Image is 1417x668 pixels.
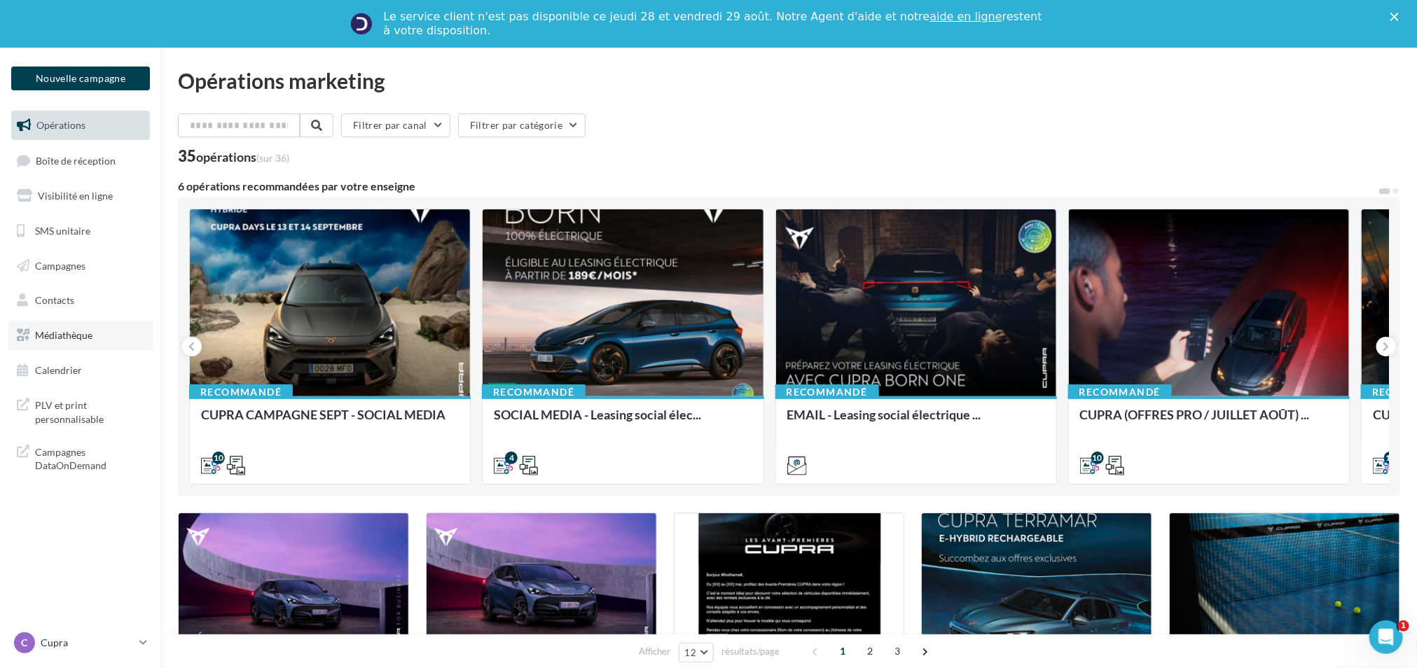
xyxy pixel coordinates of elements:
div: Recommandé [1068,384,1172,400]
p: Cupra [41,636,134,650]
span: SMS unitaire [35,225,90,237]
span: Campagnes [35,259,85,271]
button: Filtrer par canal [341,113,450,137]
a: PLV et print personnalisable [8,390,153,431]
div: 10 [212,452,225,464]
span: 3 [886,640,908,662]
span: Afficher [640,645,671,658]
button: 12 [679,643,714,662]
span: 12 [685,647,697,658]
a: Médiathèque [8,321,153,350]
span: Visibilité en ligne [38,190,113,202]
span: SOCIAL MEDIA - Leasing social élec... [494,407,701,422]
div: Fermer [1390,13,1404,21]
span: Calendrier [35,364,82,376]
div: Recommandé [775,384,879,400]
a: Calendrier [8,356,153,385]
a: SMS unitaire [8,216,153,246]
span: Campagnes DataOnDemand [35,443,144,473]
span: Contacts [35,294,74,306]
a: Boîte de réception [8,146,153,176]
div: 35 [178,148,289,164]
div: opérations [196,151,289,163]
div: Recommandé [189,384,293,400]
span: Médiathèque [35,329,92,341]
span: Boîte de réception [36,154,116,166]
span: résultats/page [721,645,780,658]
div: 11 [1384,452,1397,464]
a: Campagnes [8,251,153,281]
div: 6 opérations recommandées par votre enseigne [178,181,1378,192]
button: Nouvelle campagne [11,67,150,90]
span: PLV et print personnalisable [35,396,144,426]
a: Opérations [8,111,153,140]
div: Opérations marketing [178,70,1400,91]
a: Visibilité en ligne [8,181,153,211]
span: CUPRA CAMPAGNE SEPT - SOCIAL MEDIA [201,407,445,422]
div: 10 [1091,452,1104,464]
a: Campagnes DataOnDemand [8,437,153,478]
span: 2 [859,640,881,662]
a: aide en ligne [929,10,1002,23]
span: Opérations [36,119,85,131]
span: 1 [831,640,854,662]
div: 4 [505,452,518,464]
span: (sur 36) [256,152,289,164]
span: CUPRA (OFFRES PRO / JUILLET AOÛT) ... [1080,407,1310,422]
a: Contacts [8,286,153,315]
a: C Cupra [11,629,150,656]
div: Recommandé [482,384,586,400]
span: C [22,636,28,650]
iframe: Intercom live chat [1369,620,1403,654]
button: Filtrer par catégorie [458,113,586,137]
span: EMAIL - Leasing social électrique ... [787,407,981,422]
span: 1 [1398,620,1409,632]
div: Le service client n'est pas disponible ce jeudi 28 et vendredi 29 août. Notre Agent d'aide et not... [384,10,1045,38]
img: Profile image for Service-Client [350,13,373,35]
